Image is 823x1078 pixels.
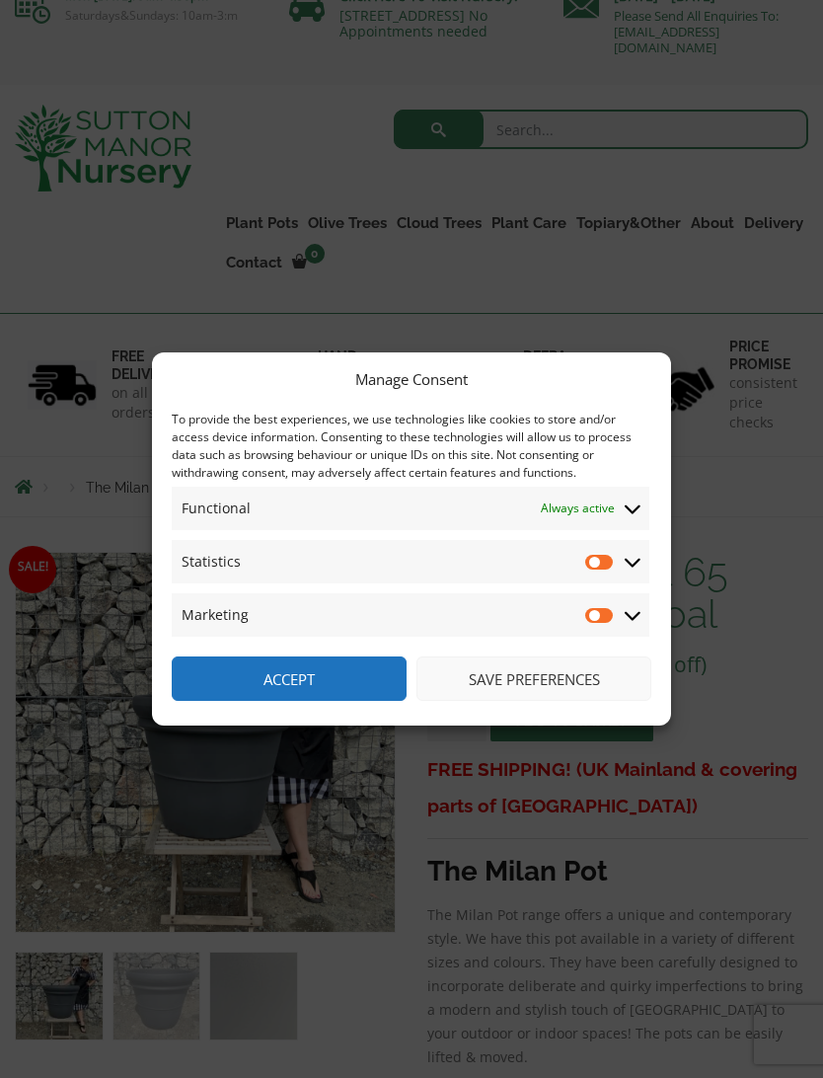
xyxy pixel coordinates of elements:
span: Always active [541,497,615,520]
button: Save preferences [416,656,651,701]
span: Statistics [182,550,241,574]
div: To provide the best experiences, we use technologies like cookies to store and/or access device i... [172,411,649,482]
summary: Statistics [172,540,649,583]
summary: Marketing [172,593,649,637]
span: Functional [182,497,251,520]
div: Manage Consent [355,367,468,391]
summary: Functional Always active [172,487,649,530]
button: Accept [172,656,407,701]
span: Marketing [182,603,249,627]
